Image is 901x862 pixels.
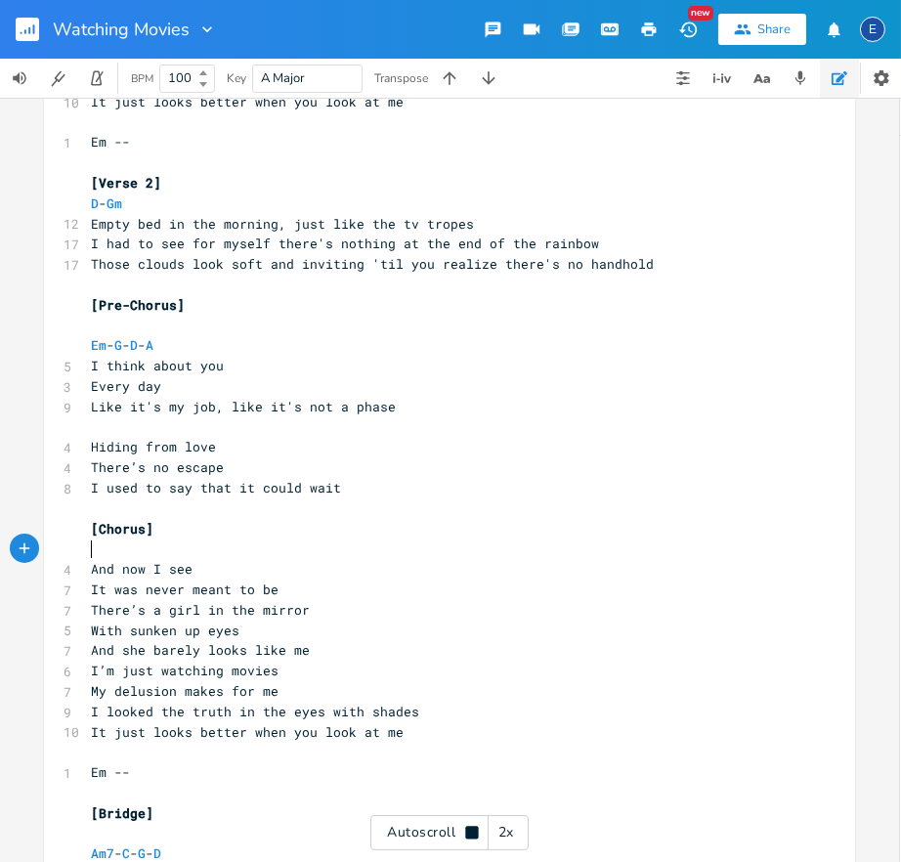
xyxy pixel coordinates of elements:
[91,377,161,395] span: Every day
[91,844,114,862] span: Am7
[91,581,279,598] span: It was never meant to be
[146,336,153,354] span: A
[91,194,130,212] span: -
[91,763,130,781] span: Em --
[91,357,224,374] span: I think about you
[860,17,885,42] div: Erin Nicole
[91,235,599,252] span: I had to see for myself there's nothing at the end of the rainbow
[91,336,107,354] span: Em
[91,641,310,659] span: And she barely looks like me
[91,438,216,455] span: Hiding from love
[122,844,130,862] span: C
[107,194,122,212] span: Gm
[757,21,791,38] div: Share
[91,662,279,679] span: I’m just watching movies
[131,73,153,84] div: BPM
[718,14,806,45] button: Share
[91,601,310,619] span: There’s a girl in the mirror
[91,174,161,192] span: [Verse 2]
[91,458,224,476] span: There’s no escape
[91,520,153,538] span: [Chorus]
[130,336,138,354] span: D
[370,815,529,850] div: Autoscroll
[261,69,305,87] span: A Major
[91,804,153,822] span: [Bridge]
[91,133,130,151] span: Em --
[91,844,169,862] span: - - -
[91,255,654,273] span: Those clouds look soft and inviting 'til you realize there's no handhold
[91,398,396,415] span: Like it's my job, like it's not a phase
[91,622,239,639] span: With sunken up eyes
[91,560,193,578] span: And now I see
[91,479,341,496] span: I used to say that it could wait
[91,93,404,110] span: It just looks better when you look at me
[489,815,524,850] div: 2x
[91,215,474,233] span: Empty bed in the morning, just like the tv tropes
[668,12,708,47] button: New
[374,72,428,84] div: Transpose
[91,682,279,700] span: My delusion makes for me
[91,723,404,741] span: It just looks better when you look at me
[91,703,419,720] span: I looked the truth in the eyes with shades
[153,844,161,862] span: D
[138,844,146,862] span: G
[688,6,713,21] div: New
[114,336,122,354] span: G
[227,72,246,84] div: Key
[91,336,161,354] span: - - -
[91,296,185,314] span: [Pre-Chorus]
[860,7,885,52] button: E
[53,21,190,38] span: Watching Movies
[91,194,99,212] span: D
